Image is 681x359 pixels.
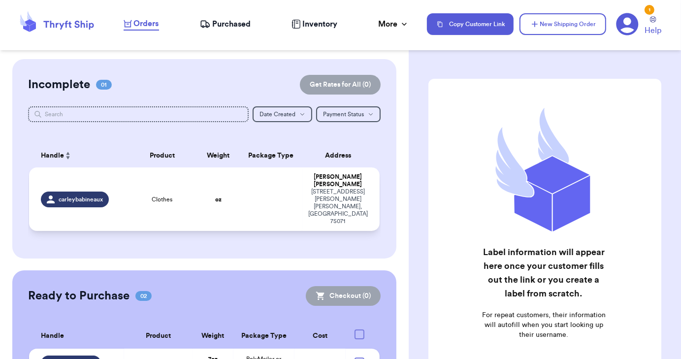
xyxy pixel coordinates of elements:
span: Purchased [212,18,251,30]
span: Handle [41,331,64,341]
strong: oz [215,196,222,202]
span: Orders [134,18,159,30]
p: For repeat customers, their information will autofill when you start looking up their username. [479,310,608,340]
h2: Ready to Purchase [28,288,130,304]
button: Date Created [253,106,312,122]
h2: Incomplete [28,77,90,93]
th: Cost [294,324,346,349]
th: Weight [197,144,239,167]
button: Sort ascending [64,150,72,162]
th: Address [302,144,380,167]
th: Weight [193,324,233,349]
a: Inventory [292,18,337,30]
th: Product [127,144,197,167]
th: Package Type [239,144,302,167]
button: Copy Customer Link [427,13,514,35]
h2: Label information will appear here once your customer fills out the link or you create a label fr... [479,245,608,300]
th: Package Type [233,324,294,349]
button: Checkout (0) [306,286,381,306]
span: Date Created [259,111,295,117]
span: Payment Status [323,111,364,117]
a: Help [645,16,661,36]
th: Product [124,324,192,349]
div: More [378,18,409,30]
span: 02 [135,291,152,301]
span: Handle [41,151,64,161]
span: carleybabineaux [59,196,103,203]
div: [PERSON_NAME] [PERSON_NAME] [308,173,368,188]
span: Clothes [152,196,172,203]
button: Get Rates for All (0) [300,75,381,95]
button: New Shipping Order [519,13,606,35]
button: Payment Status [316,106,381,122]
a: Purchased [200,18,251,30]
span: Inventory [302,18,337,30]
div: [STREET_ADDRESS][PERSON_NAME] [PERSON_NAME] , [GEOGRAPHIC_DATA] 75071 [308,188,368,225]
a: 1 [616,13,639,35]
span: 01 [96,80,112,90]
div: 1 [645,5,654,15]
input: Search [28,106,249,122]
span: Help [645,25,661,36]
a: Orders [124,18,159,31]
